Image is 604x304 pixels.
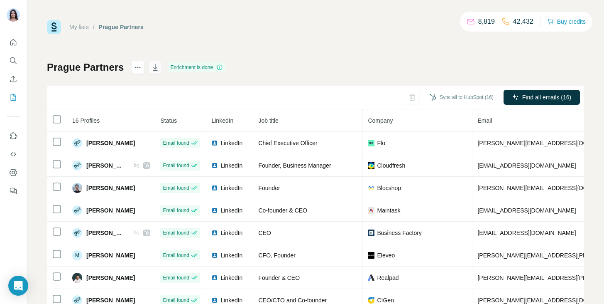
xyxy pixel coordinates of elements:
[86,184,135,192] span: [PERSON_NAME]
[47,61,124,74] h1: Prague Partners
[377,274,399,282] span: Realpad
[72,117,100,124] span: 16 Profiles
[72,138,82,148] img: Avatar
[72,205,82,215] img: Avatar
[163,184,189,192] span: Email found
[504,90,580,105] button: Find all emails (16)
[211,274,218,281] img: LinkedIn logo
[86,161,125,170] span: [PERSON_NAME]
[86,251,135,260] span: [PERSON_NAME]
[72,228,82,238] img: Avatar
[522,93,571,101] span: Find all emails (16)
[211,185,218,191] img: LinkedIn logo
[424,91,499,104] button: Sync all to HubSpot (16)
[86,139,135,147] span: [PERSON_NAME]
[7,8,20,22] img: Avatar
[72,183,82,193] img: Avatar
[163,252,189,259] span: Email found
[258,207,307,214] span: Co-founder & CEO
[7,72,20,87] button: Enrich CSV
[211,252,218,259] img: LinkedIn logo
[7,90,20,105] button: My lists
[258,252,295,259] span: CFO, Founder
[220,274,242,282] span: LinkedIn
[211,162,218,169] img: LinkedIn logo
[220,161,242,170] span: LinkedIn
[220,184,242,192] span: LinkedIn
[220,139,242,147] span: LinkedIn
[69,24,89,30] a: My lists
[163,139,189,147] span: Email found
[368,252,374,259] img: company-logo
[220,229,242,237] span: LinkedIn
[368,117,393,124] span: Company
[377,229,421,237] span: Business Factory
[377,206,400,215] span: Maintask
[258,297,327,304] span: CEO/CTO and Co-founder
[211,140,218,146] img: LinkedIn logo
[478,17,495,27] p: 8,819
[377,161,405,170] span: Cloudfresh
[368,162,374,169] img: company-logo
[7,165,20,180] button: Dashboard
[220,251,242,260] span: LinkedIn
[8,276,28,296] div: Open Intercom Messenger
[220,206,242,215] span: LinkedIn
[211,297,218,304] img: LinkedIn logo
[7,129,20,143] button: Use Surfe on LinkedIn
[163,229,189,237] span: Email found
[368,274,374,281] img: company-logo
[368,140,374,146] img: company-logo
[211,207,218,214] img: LinkedIn logo
[368,297,374,304] img: company-logo
[72,250,82,260] div: M
[131,61,144,74] button: actions
[7,183,20,198] button: Feedback
[160,117,177,124] span: Status
[258,162,331,169] span: Founder, Business Manager
[377,251,395,260] span: Eleveo
[258,185,280,191] span: Founder
[7,53,20,68] button: Search
[163,297,189,304] span: Email found
[377,139,385,147] span: Flo
[258,117,278,124] span: Job title
[513,17,533,27] p: 42,432
[258,230,271,236] span: CEO
[368,185,374,191] img: company-logo
[211,117,233,124] span: LinkedIn
[168,62,225,72] div: Enrichment is done
[477,207,576,214] span: [EMAIL_ADDRESS][DOMAIN_NAME]
[86,206,135,215] span: [PERSON_NAME]
[99,23,144,31] div: Prague Partners
[477,162,576,169] span: [EMAIL_ADDRESS][DOMAIN_NAME]
[377,184,401,192] span: Blocshop
[72,161,82,171] img: Avatar
[72,273,82,283] img: Avatar
[477,117,492,124] span: Email
[7,35,20,50] button: Quick start
[163,162,189,169] span: Email found
[86,274,135,282] span: [PERSON_NAME]
[47,20,61,34] img: Surfe Logo
[163,207,189,214] span: Email found
[368,207,374,214] img: company-logo
[211,230,218,236] img: LinkedIn logo
[7,147,20,162] button: Use Surfe API
[477,230,576,236] span: [EMAIL_ADDRESS][DOMAIN_NAME]
[258,140,317,146] span: Chief Executive Officer
[86,229,125,237] span: [PERSON_NAME]
[93,23,95,31] li: /
[547,16,586,27] button: Buy credits
[163,274,189,282] span: Email found
[258,274,300,281] span: Founder & CEO
[368,230,374,236] img: company-logo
